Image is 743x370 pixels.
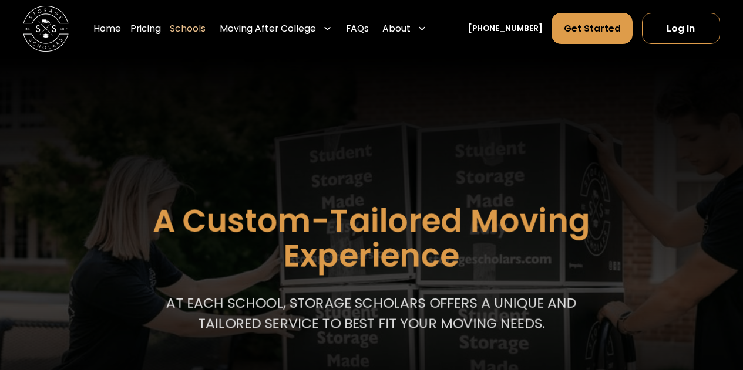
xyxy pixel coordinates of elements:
a: Get Started [552,13,633,44]
a: home [23,6,69,52]
p: At each school, storage scholars offers a unique and tailored service to best fit your Moving needs. [162,293,581,334]
a: Schools [170,13,206,45]
a: [PHONE_NUMBER] [468,23,543,35]
img: Storage Scholars main logo [23,6,69,52]
a: Log In [642,13,720,44]
div: Moving After College [220,22,316,35]
h1: A Custom-Tailored Moving Experience [96,203,647,273]
a: Home [93,13,121,45]
div: About [382,22,411,35]
a: Pricing [130,13,161,45]
div: Moving After College [215,13,337,45]
div: About [378,13,431,45]
a: FAQs [346,13,369,45]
